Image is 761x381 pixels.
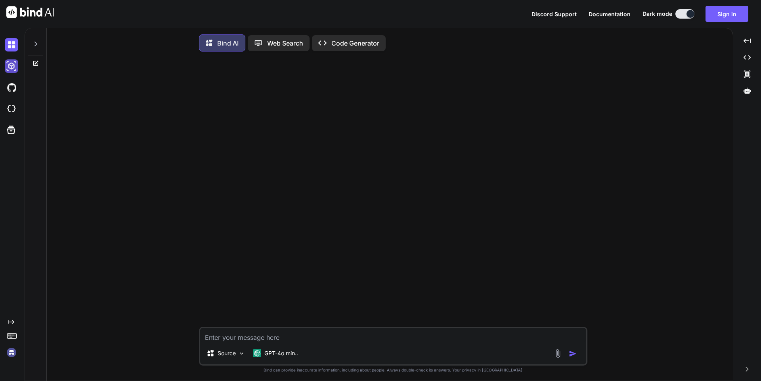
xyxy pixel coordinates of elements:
[5,346,18,359] img: signin
[238,350,245,357] img: Pick Models
[642,10,672,18] span: Dark mode
[532,10,577,18] button: Discord Support
[6,6,54,18] img: Bind AI
[5,59,18,73] img: darkAi-studio
[5,81,18,94] img: githubDark
[199,367,587,373] p: Bind can provide inaccurate information, including about people. Always double-check its answers....
[589,11,631,17] span: Documentation
[331,38,379,48] p: Code Generator
[264,349,298,357] p: GPT-4o min..
[5,38,18,51] img: darkChat
[569,350,577,358] img: icon
[267,38,303,48] p: Web Search
[217,38,239,48] p: Bind AI
[553,349,562,358] img: attachment
[532,11,577,17] span: Discord Support
[706,6,748,22] button: Sign in
[218,349,236,357] p: Source
[5,102,18,116] img: cloudideIcon
[589,10,631,18] button: Documentation
[253,349,261,357] img: GPT-4o mini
